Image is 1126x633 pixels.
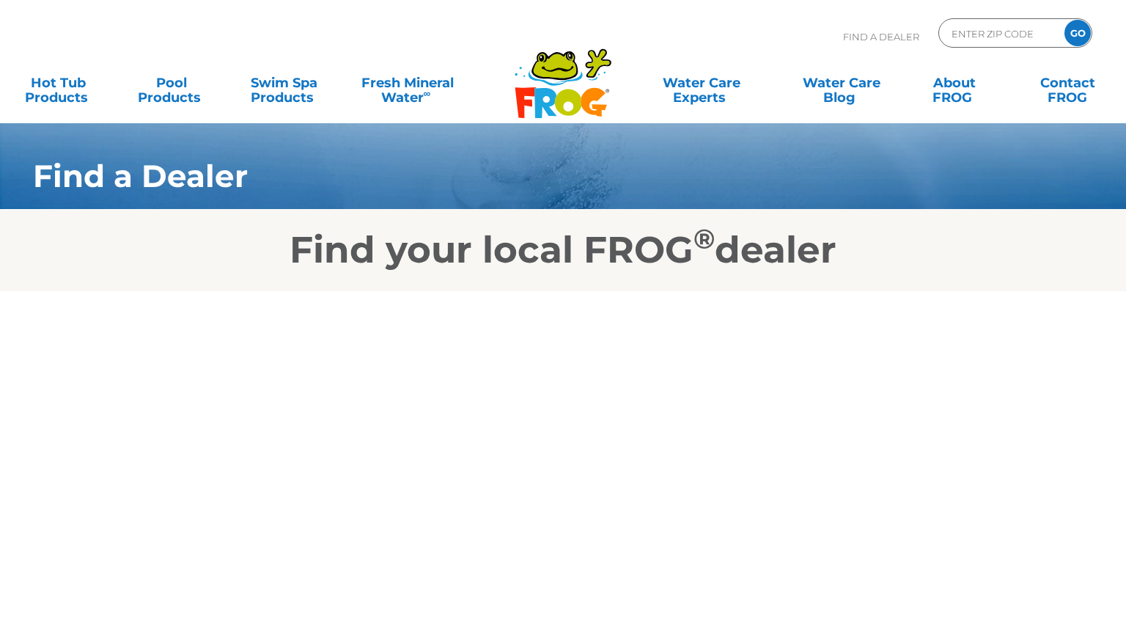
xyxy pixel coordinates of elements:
[693,222,715,255] sup: ®
[843,18,919,55] p: Find A Dealer
[424,87,431,99] sup: ∞
[240,68,328,98] a: Swim SpaProducts
[11,228,1115,272] h2: Find your local FROG dealer
[910,68,998,98] a: AboutFROG
[353,68,463,98] a: Fresh MineralWater∞
[1023,68,1111,98] a: ContactFROG
[798,68,886,98] a: Water CareBlog
[1064,20,1091,46] input: GO
[507,29,619,119] img: Frog Products Logo
[630,68,773,98] a: Water CareExperts
[33,158,1004,194] h1: Find a Dealer
[15,68,103,98] a: Hot TubProducts
[128,68,216,98] a: PoolProducts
